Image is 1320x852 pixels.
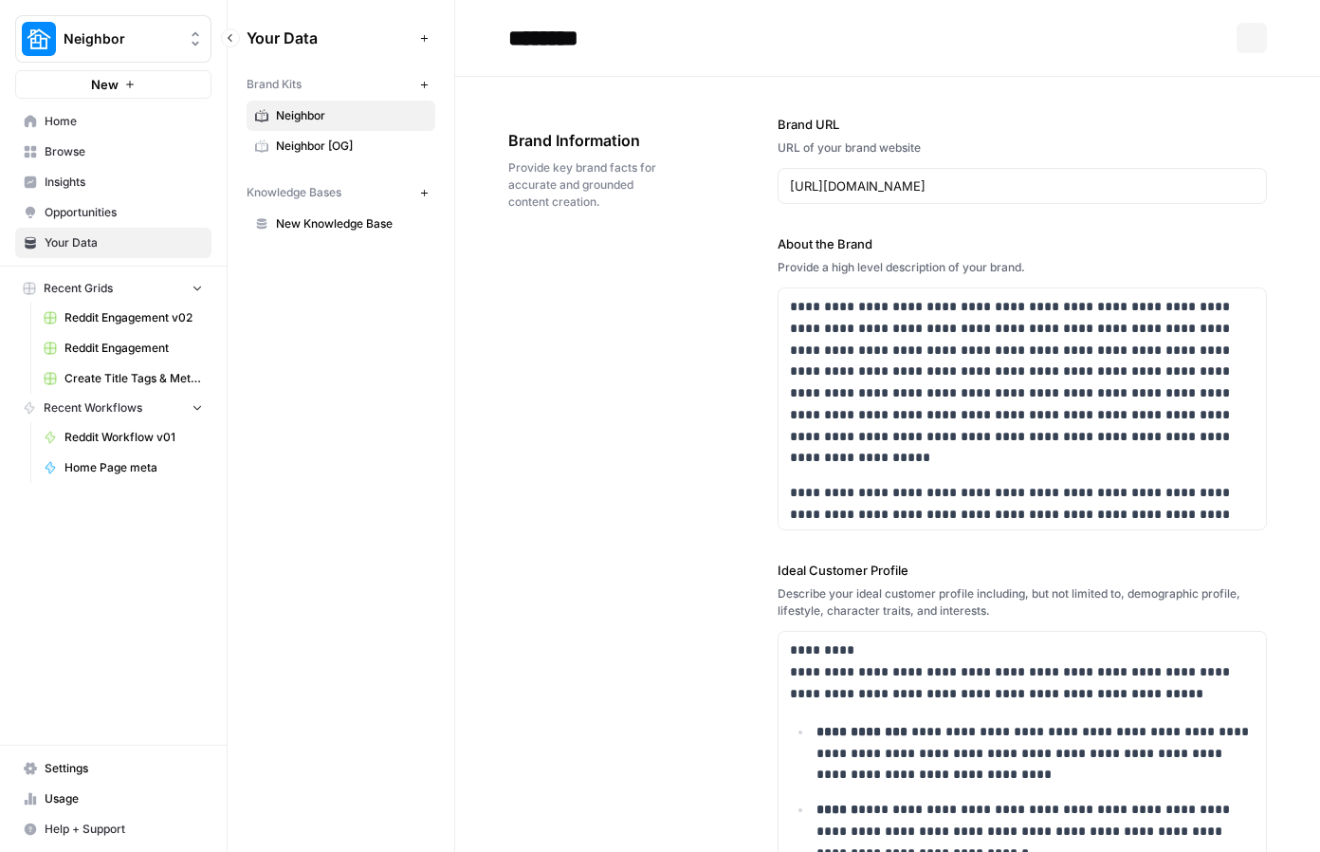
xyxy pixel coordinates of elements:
a: Usage [15,784,211,814]
span: Reddit Engagement [64,340,203,357]
span: Your Data [247,27,412,49]
span: Usage [45,790,203,807]
span: New Knowledge Base [276,215,427,232]
button: New [15,70,211,99]
a: Settings [15,753,211,784]
input: www.sundaysoccer.com [790,176,1255,195]
img: Neighbor Logo [22,22,56,56]
button: Recent Workflows [15,394,211,422]
button: Recent Grids [15,274,211,303]
span: Neighbor [OG] [276,138,427,155]
label: Brand URL [778,115,1267,134]
span: Neighbor [276,107,427,124]
span: Create Title Tags & Meta Descriptions for Page [64,370,203,387]
span: Knowledge Bases [247,184,341,201]
a: Neighbor [247,101,435,131]
span: Reddit Workflow v01 [64,429,203,446]
a: Insights [15,167,211,197]
span: Settings [45,760,203,777]
span: Help + Support [45,821,203,838]
a: Reddit Workflow v01 [35,422,211,453]
span: Opportunities [45,204,203,221]
a: Opportunities [15,197,211,228]
span: Recent Workflows [44,399,142,417]
span: Provide key brand facts for accurate and grounded content creation. [508,159,671,211]
button: Help + Support [15,814,211,844]
span: Neighbor [64,29,178,48]
span: Recent Grids [44,280,113,297]
a: Home Page meta [35,453,211,483]
a: New Knowledge Base [247,209,435,239]
span: Home Page meta [64,459,203,476]
a: Create Title Tags & Meta Descriptions for Page [35,363,211,394]
a: Browse [15,137,211,167]
span: Reddit Engagement v02 [64,309,203,326]
a: Neighbor [OG] [247,131,435,161]
div: Provide a high level description of your brand. [778,259,1267,276]
label: About the Brand [778,234,1267,253]
button: Workspace: Neighbor [15,15,211,63]
a: Your Data [15,228,211,258]
span: Brand Information [508,129,671,152]
a: Reddit Engagement [35,333,211,363]
div: URL of your brand website [778,139,1267,157]
span: Browse [45,143,203,160]
span: Insights [45,174,203,191]
div: Describe your ideal customer profile including, but not limited to, demographic profile, lifestyl... [778,585,1267,620]
a: Reddit Engagement v02 [35,303,211,333]
span: Your Data [45,234,203,251]
a: Home [15,106,211,137]
span: Brand Kits [247,76,302,93]
label: Ideal Customer Profile [778,561,1267,580]
span: Home [45,113,203,130]
span: New [91,75,119,94]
